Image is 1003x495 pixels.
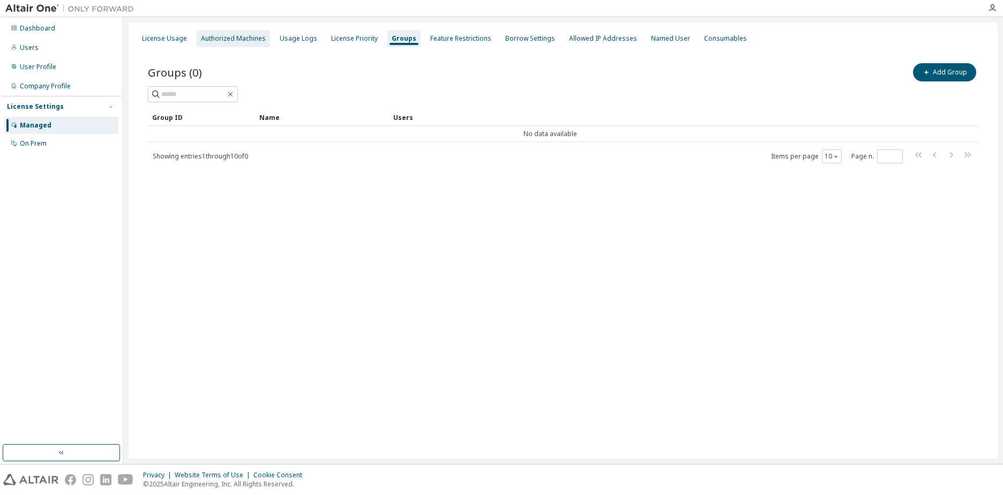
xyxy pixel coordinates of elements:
[569,34,637,43] div: Allowed IP Addresses
[65,474,76,485] img: facebook.svg
[704,34,747,43] div: Consumables
[175,471,253,479] div: Website Terms of Use
[913,63,976,81] button: Add Group
[259,109,385,126] div: Name
[143,471,175,479] div: Privacy
[201,34,266,43] div: Authorized Machines
[253,471,309,479] div: Cookie Consent
[142,34,187,43] div: License Usage
[825,152,839,161] button: 10
[851,149,903,163] span: Page n.
[20,24,55,33] div: Dashboard
[118,474,133,485] img: youtube.svg
[20,43,39,52] div: Users
[20,121,51,130] div: Managed
[430,34,491,43] div: Feature Restrictions
[20,82,71,91] div: Company Profile
[83,474,94,485] img: instagram.svg
[153,152,248,161] span: Showing entries 1 through 10 of 0
[5,3,139,14] img: Altair One
[20,63,56,71] div: User Profile
[152,109,251,126] div: Group ID
[771,149,842,163] span: Items per page
[505,34,555,43] div: Borrow Settings
[143,479,309,489] p: © 2025 Altair Engineering, Inc. All Rights Reserved.
[100,474,111,485] img: linkedin.svg
[7,102,64,111] div: License Settings
[392,34,416,43] div: Groups
[651,34,690,43] div: Named User
[331,34,378,43] div: License Priority
[393,109,948,126] div: Users
[280,34,317,43] div: Usage Logs
[148,65,202,80] span: Groups (0)
[148,126,953,142] td: No data available
[20,139,47,148] div: On Prem
[3,474,58,485] img: altair_logo.svg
